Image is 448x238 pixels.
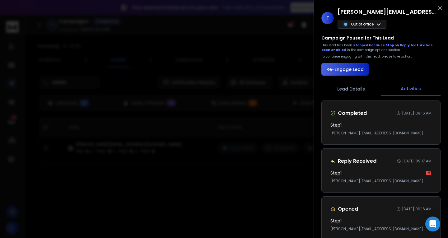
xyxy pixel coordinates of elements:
[402,159,432,164] p: [DATE] 09:17 AM
[330,110,367,117] div: Completed
[330,179,432,184] p: [PERSON_NAME][EMAIL_ADDRESS][DOMAIN_NAME]
[321,43,441,52] div: This lead has been in the campaign options section.
[425,217,440,231] div: Open Intercom Messenger
[351,22,374,27] p: Out of office
[330,170,342,176] h3: Step 1
[330,226,432,231] p: [PERSON_NAME][EMAIL_ADDRESS][DOMAIN_NAME]
[330,122,342,128] h3: Step 1
[330,218,342,224] h3: Step 1
[402,111,432,116] p: [DATE] 09:16 AM
[321,12,334,24] span: F
[321,43,433,52] span: stopped because Stop on Reply feature has been enabled
[381,82,441,96] button: Activities
[330,131,432,136] p: [PERSON_NAME][EMAIL_ADDRESS][DOMAIN_NAME]
[338,7,437,16] h1: [PERSON_NAME][EMAIL_ADDRESS][DOMAIN_NAME]
[321,35,394,41] h3: Campaign Paused for This Lead
[330,157,376,165] div: Reply Received
[330,205,358,213] div: Opened
[321,54,412,59] p: To continue engaging with this lead, please take action.
[402,207,432,212] p: [DATE] 09:16 AM
[321,63,369,76] button: Re-Engage Lead
[321,82,381,96] button: Lead Details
